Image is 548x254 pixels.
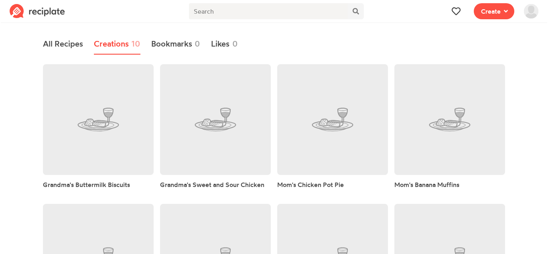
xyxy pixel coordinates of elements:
span: Grandma's Buttermilk Biscuits [43,181,130,189]
img: Reciplate [10,4,65,18]
img: User's avatar [524,4,538,18]
button: Create [474,3,514,19]
span: 0 [195,38,200,50]
a: All Recipes [43,34,83,55]
span: Mom's Banana Muffins [394,181,459,189]
span: Create [481,6,501,16]
span: Mom's Chicken Pot Pie [277,181,344,189]
span: Grandma's Sweet and Sour Chicken [160,181,264,189]
a: Grandma's Buttermilk Biscuits [43,180,130,189]
input: Search [189,3,347,19]
span: 10 [131,38,140,50]
a: Mom's Chicken Pot Pie [277,180,344,189]
a: Likes0 [211,34,238,55]
span: 0 [232,38,238,50]
a: Creations10 [94,34,141,55]
a: Mom's Banana Muffins [394,180,459,189]
a: Grandma's Sweet and Sour Chicken [160,180,264,189]
a: Bookmarks0 [151,34,201,55]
